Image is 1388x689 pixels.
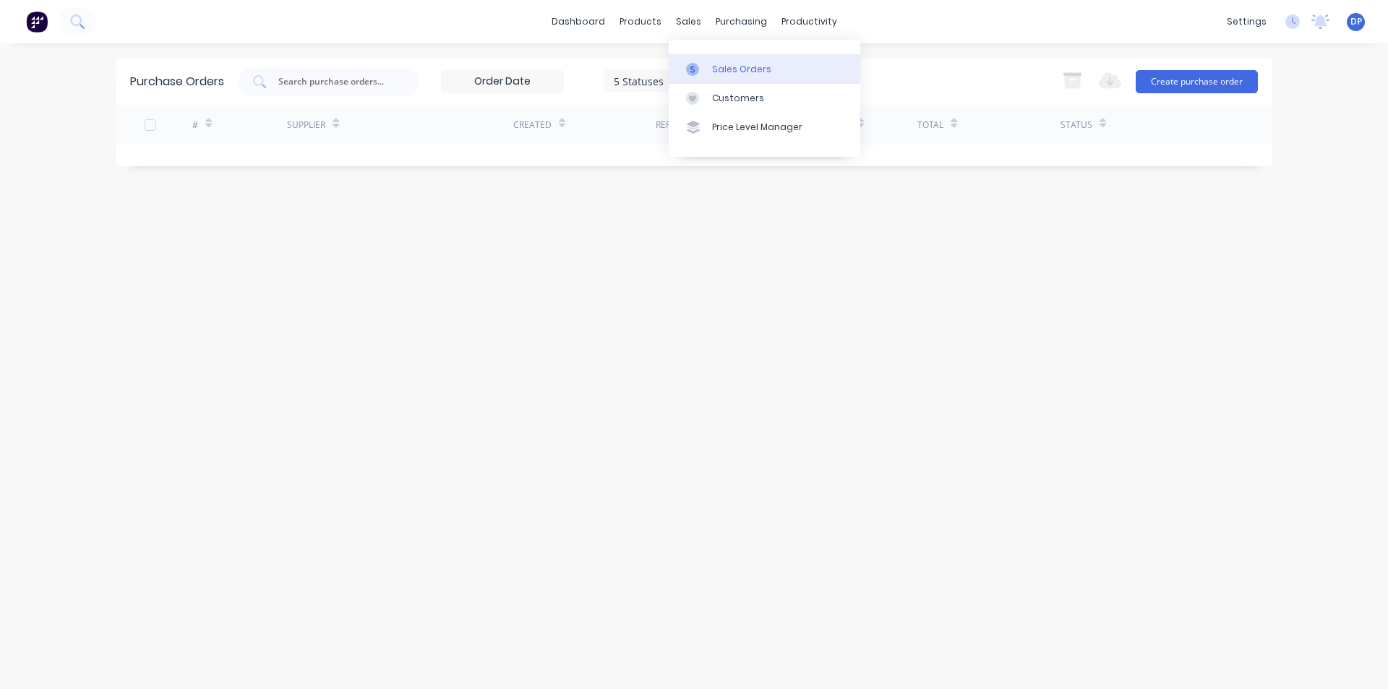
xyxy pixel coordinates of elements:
div: # [192,119,198,132]
a: dashboard [544,11,612,33]
div: sales [669,11,708,33]
div: Total [917,119,943,132]
div: 5 Statuses [614,73,717,88]
span: DP [1350,15,1362,28]
a: Sales Orders [669,54,860,83]
div: Supplier [287,119,325,132]
div: Created [513,119,552,132]
a: Price Level Manager [669,113,860,142]
div: Status [1061,119,1092,132]
div: Customers [712,92,764,105]
div: Reference [656,119,703,132]
div: products [612,11,669,33]
input: Search purchase orders... [277,74,397,89]
button: Create purchase order [1136,70,1258,93]
div: settings [1220,11,1274,33]
div: Price Level Manager [712,121,802,134]
div: Sales Orders [712,63,771,76]
div: productivity [774,11,844,33]
div: Purchase Orders [130,73,224,90]
input: Order Date [442,71,563,93]
a: Customers [669,84,860,113]
img: Factory [26,11,48,33]
div: purchasing [708,11,774,33]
